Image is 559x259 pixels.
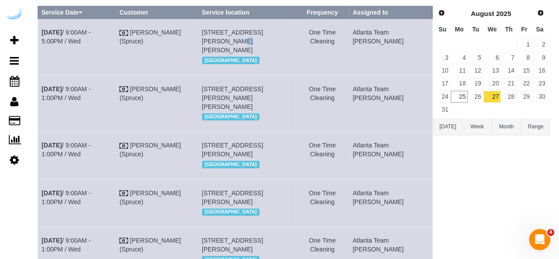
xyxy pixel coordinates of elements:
[198,19,296,75] td: Service location
[483,78,500,90] a: 20
[349,19,433,75] td: Assigned to
[202,29,263,54] span: [STREET_ADDRESS][PERSON_NAME][PERSON_NAME]
[517,65,532,77] a: 15
[517,39,532,51] a: 1
[502,65,516,77] a: 14
[202,206,292,218] div: Location
[119,85,181,101] a: [PERSON_NAME] (Spruce)
[521,119,550,135] button: Range
[451,78,467,90] a: 18
[532,78,547,90] a: 23
[42,29,91,45] a: [DATE]/ 9:00AM - 5:00PM / Wed
[119,142,181,158] a: [PERSON_NAME] (Spruce)
[38,179,116,227] td: Schedule date
[119,237,181,253] a: [PERSON_NAME] (Spruce)
[119,189,181,205] a: [PERSON_NAME] (Spruce)
[202,158,292,170] div: Location
[483,91,500,103] a: 27
[435,91,450,103] a: 24
[537,9,544,16] span: Next
[202,161,260,168] span: [GEOGRAPHIC_DATA]
[42,142,91,158] a: [DATE]/ 9:00AM - 1:00PM / Wed
[42,237,62,244] b: [DATE]
[349,179,433,227] td: Assigned to
[42,237,91,253] a: [DATE]/ 9:00AM - 1:00PM / Wed
[547,229,554,236] span: 4
[296,132,349,179] td: Frequency
[349,75,433,131] td: Assigned to
[202,237,263,253] span: [STREET_ADDRESS][PERSON_NAME]
[202,111,292,123] div: Location
[483,52,500,64] a: 6
[349,6,433,19] th: Assigned to
[532,91,547,103] a: 30
[521,26,527,33] span: Friday
[438,26,446,33] span: Sunday
[438,9,445,16] span: Prev
[517,91,532,103] a: 29
[517,52,532,64] a: 8
[532,65,547,77] a: 16
[472,26,479,33] span: Tuesday
[483,65,500,77] a: 13
[198,6,296,19] th: Service location
[435,104,450,116] a: 31
[202,189,263,205] span: [STREET_ADDRESS][PERSON_NAME]
[532,52,547,64] a: 9
[42,29,62,36] b: [DATE]
[435,7,448,19] a: Prev
[202,54,292,66] div: Location
[433,119,462,135] button: [DATE]
[116,75,198,131] td: Customer
[119,190,128,197] i: Check Payment
[198,75,296,131] td: Service location
[471,10,494,17] span: August
[202,57,260,64] span: [GEOGRAPHIC_DATA]
[451,65,467,77] a: 11
[505,26,513,33] span: Thursday
[435,52,450,64] a: 3
[529,229,550,250] iframe: Intercom live chat
[451,91,467,103] a: 25
[198,179,296,227] td: Service location
[42,189,62,197] b: [DATE]
[116,6,198,19] th: Customer
[119,86,128,93] i: Check Payment
[296,179,349,227] td: Frequency
[296,19,349,75] td: Frequency
[202,113,260,120] span: [GEOGRAPHIC_DATA]
[119,29,181,45] a: [PERSON_NAME] (Spruce)
[42,85,91,101] a: [DATE]/ 9:00AM - 1:00PM / Wed
[116,19,198,75] td: Customer
[296,6,349,19] th: Frequency
[42,142,62,149] b: [DATE]
[296,75,349,131] td: Frequency
[455,26,464,33] span: Monday
[119,30,128,36] i: Check Payment
[38,132,116,179] td: Schedule date
[492,119,521,135] button: Month
[5,9,23,21] img: Automaid Logo
[534,7,547,19] a: Next
[116,132,198,179] td: Customer
[468,91,483,103] a: 26
[517,78,532,90] a: 22
[496,10,511,17] span: 2025
[202,142,263,158] span: [STREET_ADDRESS][PERSON_NAME]
[502,91,516,103] a: 28
[462,119,491,135] button: Week
[532,39,547,51] a: 2
[435,65,450,77] a: 10
[198,132,296,179] td: Service location
[487,26,497,33] span: Wednesday
[349,132,433,179] td: Assigned to
[38,75,116,131] td: Schedule date
[451,52,467,64] a: 4
[38,19,116,75] td: Schedule date
[468,78,483,90] a: 19
[502,52,516,64] a: 7
[536,26,544,33] span: Saturday
[502,78,516,90] a: 21
[42,85,62,93] b: [DATE]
